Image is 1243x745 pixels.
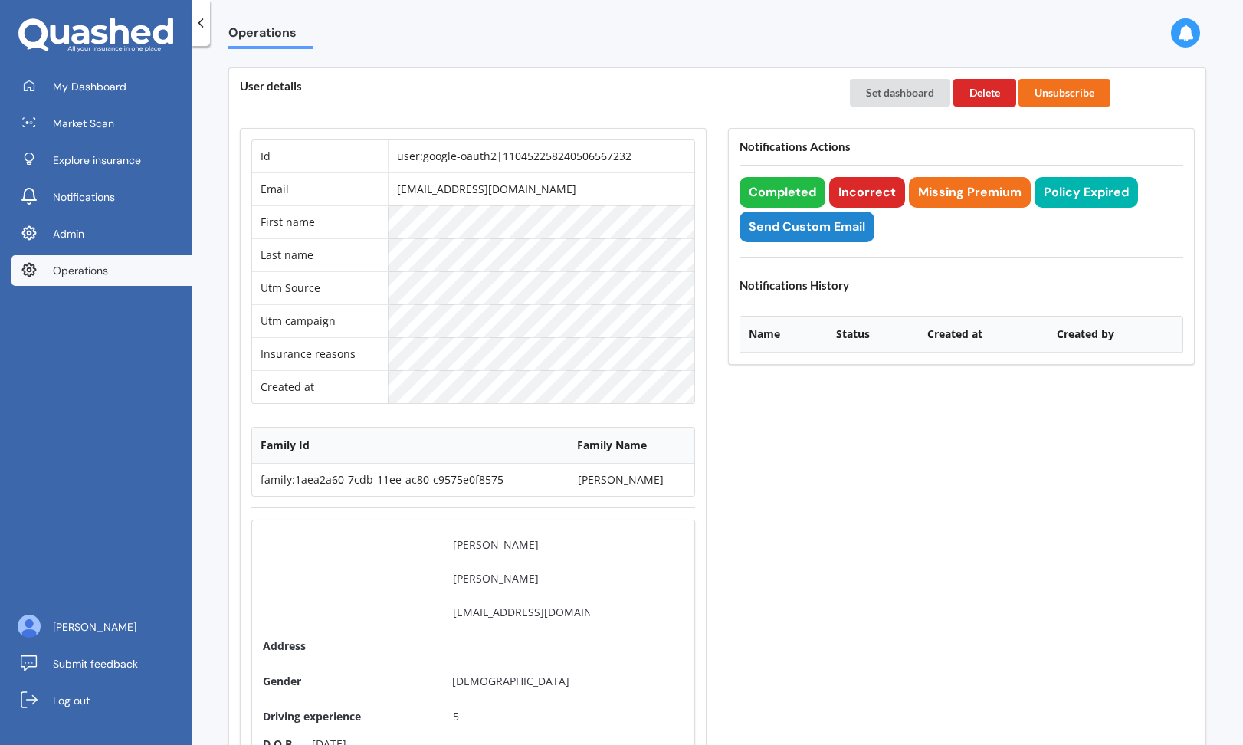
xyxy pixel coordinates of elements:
a: Notifications [11,182,192,212]
td: Last name [252,238,388,271]
a: My Dashboard [11,71,192,102]
span: My Dashboard [53,79,126,94]
th: Created by [1048,317,1182,353]
img: ALV-UjU6YHOUIM1AGx_4vxbOkaOq-1eqc8a3URkVIJkc_iWYmQ98kTe7fc9QMVOBV43MoXmOPfWPN7JjnmUwLuIGKVePaQgPQ... [18,615,41,638]
h4: User details [240,79,828,94]
span: Operations [228,25,313,46]
a: Explore insurance [11,145,192,176]
th: Created at [919,317,1048,353]
button: Send Custom Email [740,212,874,242]
a: Admin [11,218,192,249]
th: Name [740,317,828,353]
td: [PERSON_NAME] [569,464,694,496]
th: Family Id [252,428,569,464]
button: Delete [953,79,1016,107]
td: user:google-oauth2|110452258240506567232 [388,140,694,172]
td: Insurance reasons [252,337,388,370]
span: Log out [53,693,90,708]
td: [EMAIL_ADDRESS][DOMAIN_NAME] [388,172,694,205]
a: Submit feedback [11,648,192,679]
a: Operations [11,255,192,286]
td: Email [252,172,388,205]
button: Missing Premium [909,177,1031,208]
input: Address [439,632,604,660]
td: Utm campaign [252,304,388,337]
button: Set dashboard [850,79,950,107]
a: Market Scan [11,108,192,139]
span: Submit feedback [53,656,138,671]
span: Market Scan [53,116,114,131]
h4: Notifications History [740,278,1183,293]
button: Unsubscribe [1018,79,1110,107]
span: [PERSON_NAME] [53,619,136,635]
td: family:1aea2a60-7cdb-11ee-ac80-c9575e0f8575 [252,464,569,496]
th: Family Name [569,428,694,464]
a: [PERSON_NAME] [11,612,192,642]
td: Utm Source [252,271,388,304]
h4: Notifications Actions [740,139,1183,154]
span: Operations [53,263,108,278]
button: Policy Expired [1035,177,1138,208]
span: Explore insurance [53,153,141,168]
a: Log out [11,685,192,716]
th: Status [828,317,919,353]
input: Driving experience [439,703,604,730]
span: Notifications [53,189,115,205]
td: Created at [252,370,388,403]
span: Gender [263,674,301,688]
button: Incorrect [829,177,905,208]
td: Id [252,140,388,172]
span: Address [263,638,431,654]
span: Driving experience [263,709,431,724]
button: Completed [740,177,825,208]
td: First name [252,205,388,238]
span: Admin [53,226,84,241]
